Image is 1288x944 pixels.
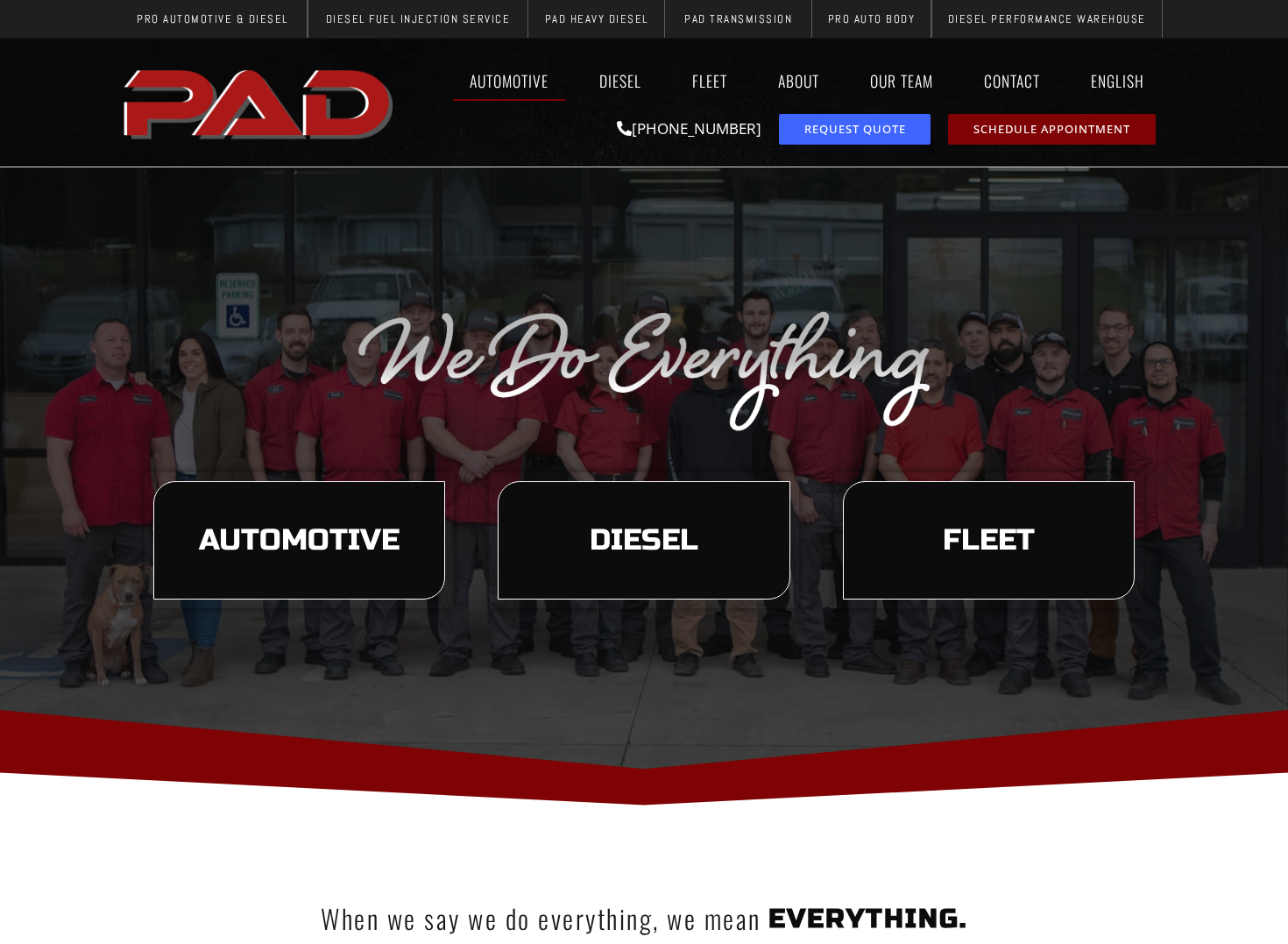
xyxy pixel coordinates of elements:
[118,55,402,150] a: pro automotive and diesel home page
[804,124,906,135] span: Request Quote
[948,114,1156,145] a: schedule repair or service appointment
[676,60,744,101] a: Fleet
[853,60,950,101] a: Our Team
[402,60,1170,101] nav: Menu
[137,13,288,25] span: Pro Automotive & Diesel
[943,526,1035,556] span: Fleet
[583,60,658,101] a: Diesel
[828,13,916,25] span: Pro Auto Body
[967,60,1057,101] a: Contact
[326,13,511,25] span: Diesel Fuel Injection Service
[321,898,761,938] span: When we say we do everything, we mean
[779,114,931,145] a: request a service or repair quote
[590,526,698,556] span: Diesel
[843,481,1135,600] a: learn more about our fleet services
[617,118,761,138] a: [PHONE_NUMBER]
[118,55,402,150] img: The image shows the word "PAD" in bold, red, uppercase letters with a slight shadow effect.
[684,13,792,25] span: PAD Transmission
[199,526,400,556] span: Automotive
[768,903,967,934] span: everything.
[153,481,445,600] a: learn more about our automotive services
[948,13,1146,25] span: Diesel Performance Warehouse
[453,60,565,101] a: Automotive
[973,124,1130,135] span: Schedule Appointment
[761,60,836,101] a: About
[355,303,933,433] img: The image displays the phrase "We Do Everything" in a silver, cursive font on a transparent backg...
[545,13,648,25] span: PAD Heavy Diesel
[498,481,789,600] a: learn more about our diesel services
[1074,60,1170,101] a: English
